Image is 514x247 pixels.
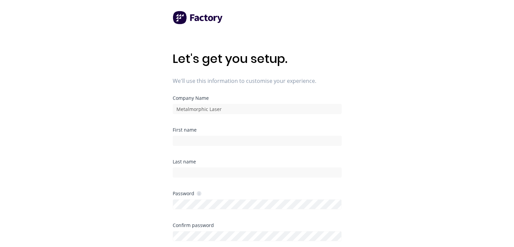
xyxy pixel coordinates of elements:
[173,51,342,66] h1: Let's get you setup.
[173,96,342,100] div: Company Name
[173,11,223,24] img: Factory
[173,159,342,164] div: Last name
[173,77,342,85] span: We'll use this information to customise your experience.
[173,190,201,197] div: Password
[173,128,342,132] div: First name
[173,223,342,228] div: Confirm password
